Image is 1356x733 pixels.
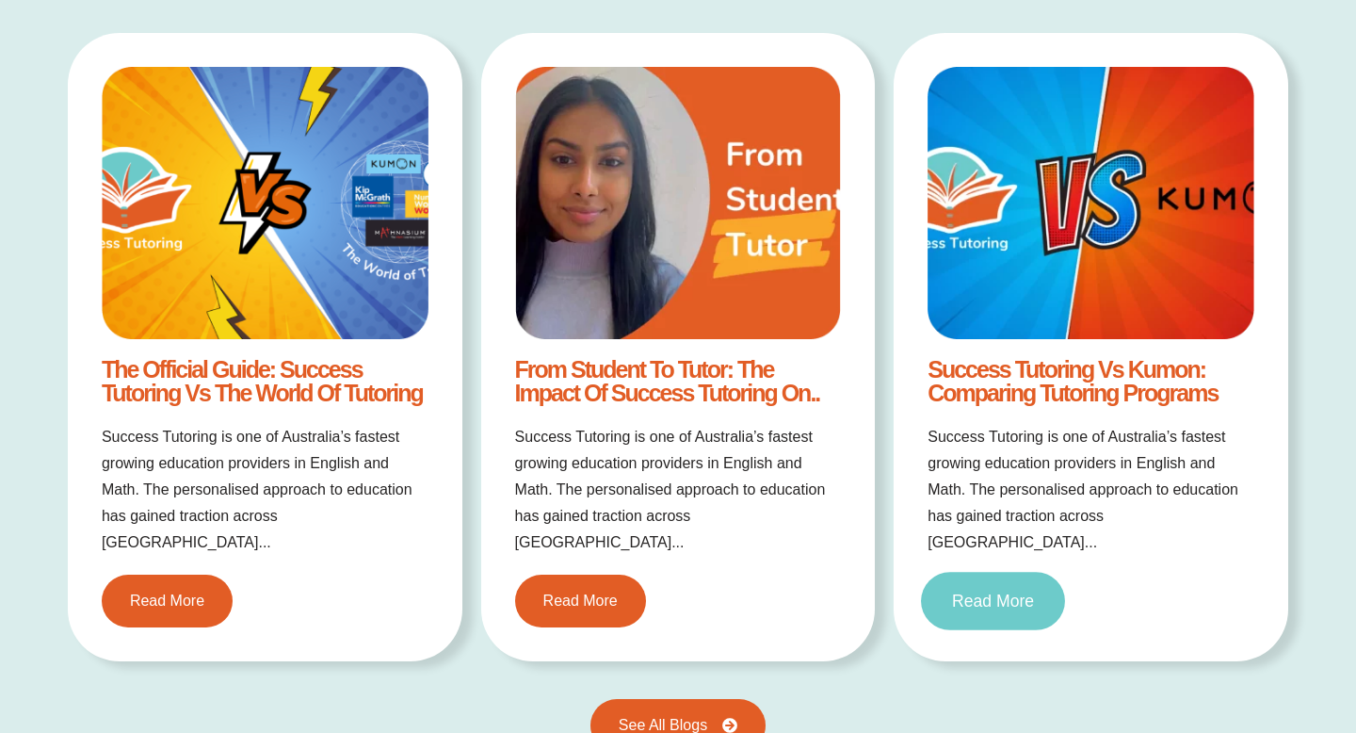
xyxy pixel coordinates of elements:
[928,356,1218,406] a: Success Tutoring vs Kumon: Comparing Tutoring Programs
[619,718,707,733] span: See All Blogs
[921,572,1065,630] a: Read More
[543,594,618,609] span: Read More
[515,356,820,406] a: From Student to Tutor: The Impact of Success Tutoring on..
[130,594,204,609] span: Read More
[515,575,646,627] a: Read More
[952,593,1034,610] span: Read More
[928,424,1254,556] p: Success Tutoring is one of Australia’s fastest growing education providers in English and Math. T...
[1262,643,1356,733] iframe: Chat Widget
[515,424,842,556] p: Success Tutoring is one of Australia’s fastest growing education providers in English and Math. T...
[102,575,233,627] a: Read More
[102,424,428,556] p: Success Tutoring is one of Australia’s fastest growing education providers in English and Math. T...
[102,356,423,406] a: The Official Guide: Success Tutoring vs The World of Tutoring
